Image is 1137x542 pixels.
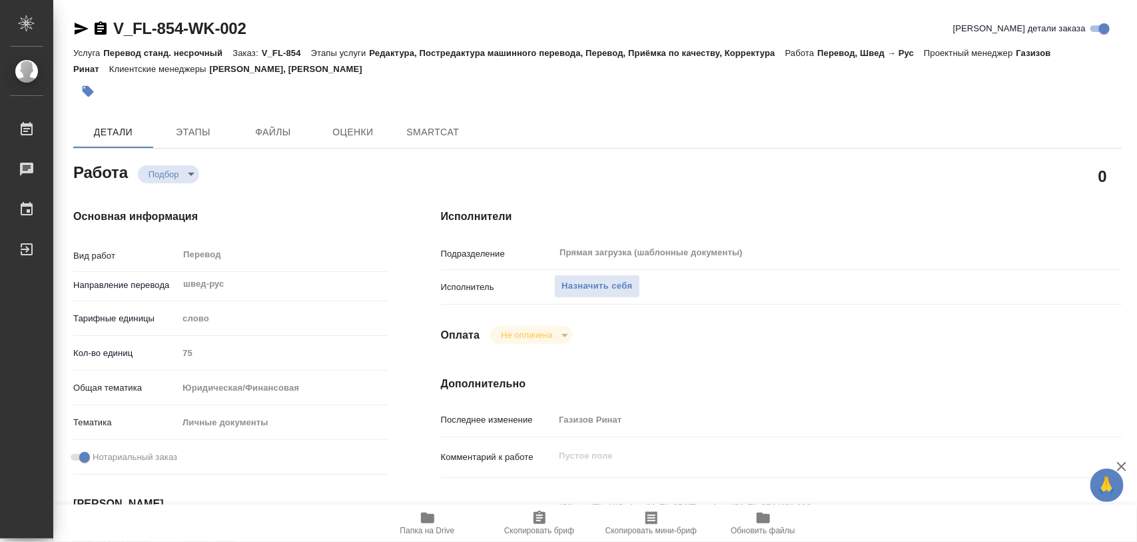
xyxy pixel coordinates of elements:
p: Общая тематика [73,381,178,395]
p: Вид работ [73,249,178,263]
button: Скопировать мини-бриф [595,505,707,542]
p: [PERSON_NAME], [PERSON_NAME] [210,64,372,74]
p: Исполнитель [441,281,555,294]
p: Работа [785,48,818,58]
span: Скопировать мини-бриф [605,526,697,535]
span: Нотариальный заказ [93,451,177,464]
span: Скопировать бриф [504,526,574,535]
p: Клиентские менеджеры [109,64,210,74]
button: Скопировать бриф [484,505,595,542]
a: V_FL-854-WK-002 [113,19,246,37]
p: Перевод станд. несрочный [103,48,232,58]
p: Последнее изменение [441,413,555,427]
h4: Основная информация [73,209,388,225]
span: SmartCat [401,124,465,141]
span: Этапы [161,124,225,141]
div: Юридическая/Финансовая [178,377,387,399]
h2: Работа [73,159,128,183]
button: Скопировать ссылку [93,21,109,37]
span: 🙏 [1096,471,1118,499]
textarea: /Clients/FL_V/Orders/V_FL-854/Translated/V_FL-854-WK-002 [554,496,1065,519]
div: Личные документы [178,411,387,434]
span: [PERSON_NAME] детали заказа [953,22,1086,35]
p: Тематика [73,416,178,429]
p: Путь на drive [441,502,555,515]
h2: 0 [1098,165,1107,187]
button: Скопировать ссылку для ЯМессенджера [73,21,89,37]
p: Тарифные единицы [73,312,178,325]
span: Папка на Drive [400,526,455,535]
p: Проектный менеджер [924,48,1016,58]
div: Подбор [490,326,572,344]
p: Редактура, Постредактура машинного перевода, Перевод, Приёмка по качеству, Корректура [369,48,785,58]
p: Кол-во единиц [73,347,178,360]
p: Подразделение [441,247,555,261]
p: Перевод, Швед → Рус [817,48,924,58]
p: V_FL-854 [262,48,311,58]
p: Заказ: [232,48,261,58]
span: Детали [81,124,145,141]
button: Папка на Drive [372,505,484,542]
button: Добавить тэг [73,77,103,106]
p: Комментарий к работе [441,451,555,464]
h4: Оплата [441,327,480,343]
div: Подбор [138,165,199,183]
p: Услуга [73,48,103,58]
span: Обновить файлы [731,526,795,535]
h4: Дополнительно [441,376,1122,392]
h4: [PERSON_NAME] [73,496,388,512]
span: Файлы [241,124,305,141]
p: Этапы услуги [311,48,370,58]
button: 🙏 [1090,469,1124,502]
button: Не оплачена [497,329,556,341]
span: Оценки [321,124,385,141]
input: Пустое поле [178,343,387,363]
button: Обновить файлы [707,505,819,542]
input: Пустое поле [554,410,1065,429]
div: слово [178,307,387,330]
button: Подбор [145,169,183,180]
button: Назначить себя [554,275,639,298]
span: Назначить себя [562,279,632,294]
h4: Исполнители [441,209,1122,225]
p: Направление перевода [73,279,178,292]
